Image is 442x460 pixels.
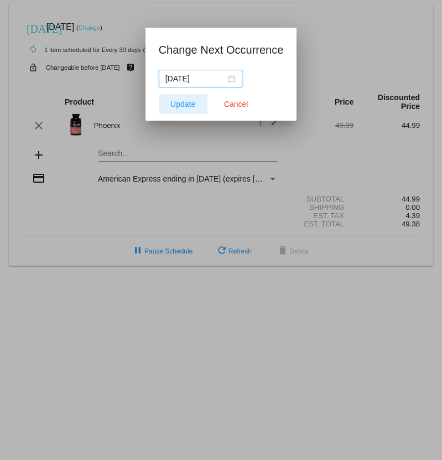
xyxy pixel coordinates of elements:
[165,73,226,85] input: Select date
[159,41,284,59] h1: Change Next Occurrence
[159,94,207,114] button: Update
[170,100,195,108] span: Update
[212,94,261,114] button: Close dialog
[224,100,248,108] span: Cancel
